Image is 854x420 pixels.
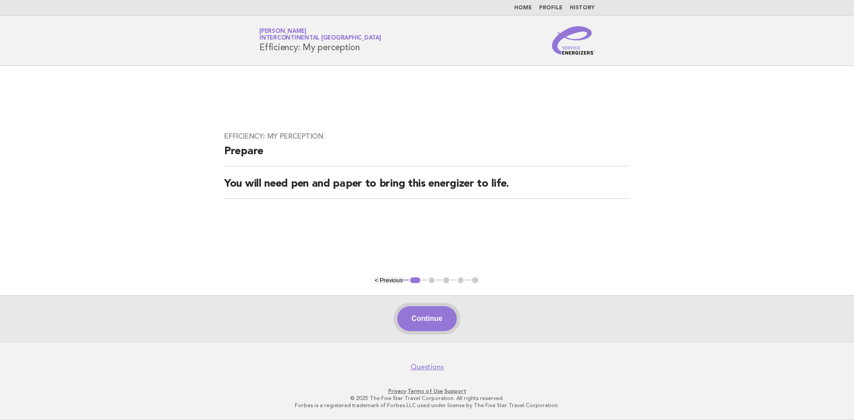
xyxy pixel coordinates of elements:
img: Service Energizers [552,26,595,55]
span: InterContinental [GEOGRAPHIC_DATA] [259,36,381,41]
a: History [570,5,595,11]
a: Privacy [388,388,406,394]
p: · · [155,388,699,395]
a: Questions [411,363,444,372]
h3: Efficiency: My perception [224,132,630,141]
p: © 2025 The Five Star Travel Corporation. All rights reserved. [155,395,699,402]
a: Terms of Use [407,388,443,394]
p: Forbes is a registered trademark of Forbes LLC used under license by The Five Star Travel Corpora... [155,402,699,409]
button: 1 [409,276,422,285]
button: < Previous [375,277,403,284]
a: [PERSON_NAME]InterContinental [GEOGRAPHIC_DATA] [259,28,381,41]
a: Support [444,388,466,394]
h2: Prepare [224,144,630,166]
a: Profile [539,5,563,11]
button: Continue [397,306,456,331]
h2: You will need pen and paper to bring this energizer to life. [224,177,630,199]
a: Home [514,5,532,11]
h1: Efficiency: My perception [259,29,381,52]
